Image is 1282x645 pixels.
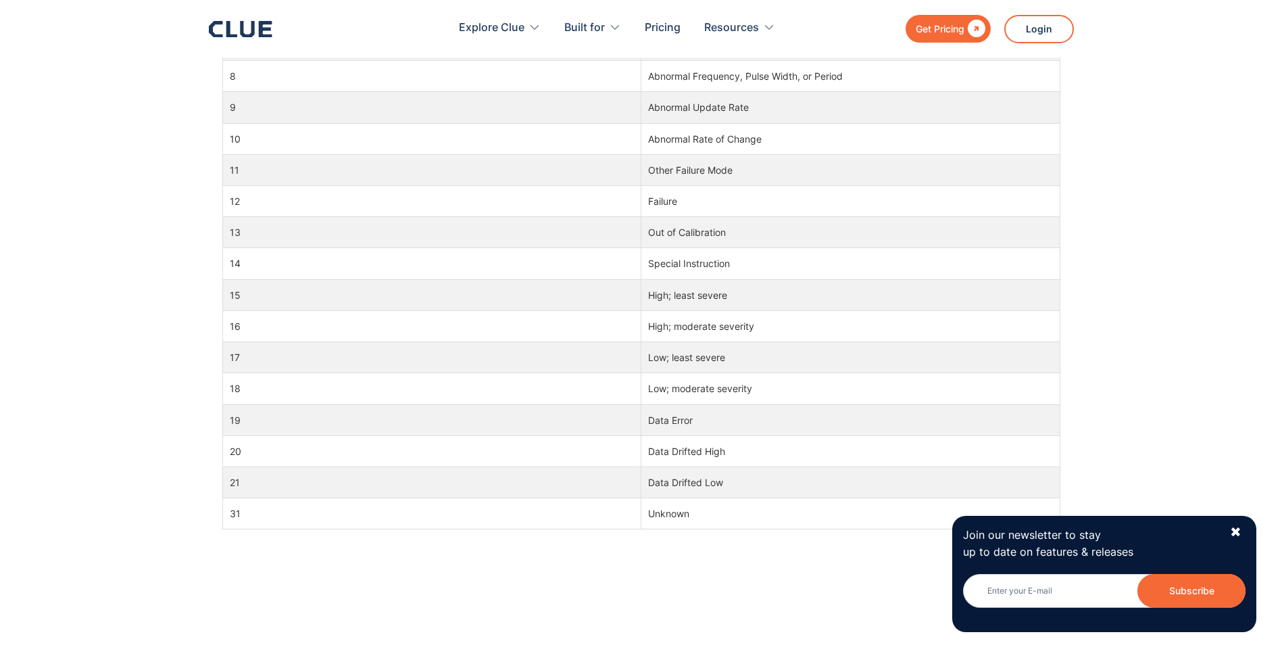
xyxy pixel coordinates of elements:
[222,498,641,529] td: 31
[641,342,1060,373] td: Low; least severe
[963,574,1246,608] input: Enter your E-mail
[222,217,641,248] td: 13
[222,310,641,341] td: 16
[564,7,621,49] div: Built for
[459,7,541,49] div: Explore Clue
[641,404,1060,435] td: Data Error
[564,7,605,49] div: Built for
[641,310,1060,341] td: High; moderate severity
[964,20,985,37] div: 
[459,7,524,49] div: Explore Clue
[641,123,1060,154] td: Abnormal Rate of Change
[222,248,641,279] td: 14
[704,7,775,49] div: Resources
[222,186,641,217] td: 12
[641,217,1060,248] td: Out of Calibration
[641,248,1060,279] td: Special Instruction
[645,7,681,49] a: Pricing
[222,342,641,373] td: 17
[641,435,1060,467] td: Data Drifted High
[222,373,641,404] td: 18
[641,61,1060,92] td: Abnormal Frequency, Pulse Width, or Period
[963,527,1217,560] p: Join our newsletter to stay up to date on features & releases
[222,123,641,154] td: 10
[641,279,1060,310] td: High; least severe
[641,467,1060,498] td: Data Drifted Low
[641,92,1060,123] td: Abnormal Update Rate
[906,15,991,43] a: Get Pricing
[222,467,641,498] td: 21
[1137,574,1246,608] input: Subscribe
[641,498,1060,529] td: Unknown
[222,61,641,92] td: 8
[1230,524,1241,541] div: ✖
[641,154,1060,185] td: Other Failure Mode
[222,279,641,310] td: 15
[704,7,759,49] div: Resources
[641,186,1060,217] td: Failure
[222,92,641,123] td: 9
[963,574,1246,621] form: Newsletter
[1004,15,1074,43] a: Login
[222,435,641,467] td: 20
[222,404,641,435] td: 19
[222,154,641,185] td: 11
[916,20,964,37] div: Get Pricing
[641,373,1060,404] td: Low; moderate severity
